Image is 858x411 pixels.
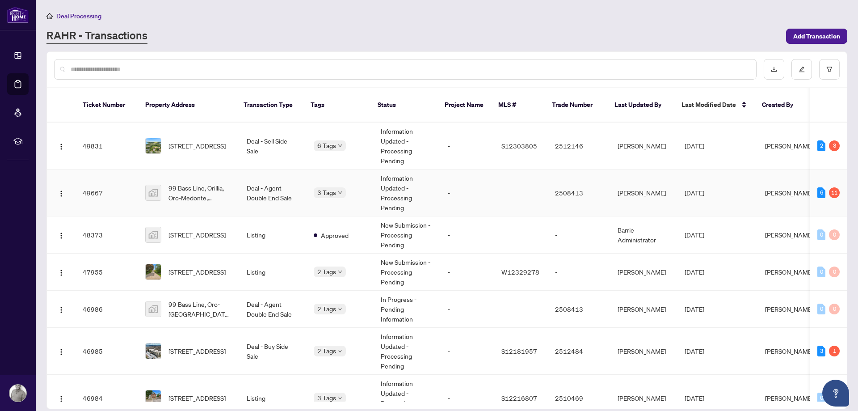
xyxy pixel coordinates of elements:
[685,231,704,239] span: [DATE]
[76,254,138,291] td: 47955
[168,346,226,356] span: [STREET_ADDRESS]
[610,216,677,254] td: Barrie Administrator
[765,189,813,197] span: [PERSON_NAME]
[764,59,784,80] button: download
[607,88,674,123] th: Last Updated By
[76,328,138,375] td: 46985
[46,13,53,19] span: home
[54,344,68,358] button: Logo
[437,88,491,123] th: Project Name
[829,304,840,314] div: 0
[826,66,833,72] span: filter
[817,267,825,277] div: 0
[240,328,307,375] td: Deal - Buy Side Sale
[146,343,161,359] img: thumbnail-img
[441,123,494,169] td: -
[240,123,307,169] td: Deal - Sell Side Sale
[317,187,336,198] span: 3 Tags
[765,231,813,239] span: [PERSON_NAME]
[829,140,840,151] div: 3
[338,307,342,311] span: down
[501,268,539,276] span: W12329278
[240,291,307,328] td: Deal - Agent Double End Sale
[548,328,610,375] td: 2512484
[610,254,677,291] td: [PERSON_NAME]
[370,88,437,123] th: Status
[338,270,342,274] span: down
[765,142,813,150] span: [PERSON_NAME]
[548,123,610,169] td: 2512146
[58,348,65,356] img: Logo
[786,29,847,44] button: Add Transaction
[548,216,610,254] td: -
[685,305,704,313] span: [DATE]
[441,216,494,254] td: -
[765,394,813,402] span: [PERSON_NAME]
[58,190,65,197] img: Logo
[822,380,849,407] button: Open asap
[817,140,825,151] div: 2
[317,346,336,356] span: 2 Tags
[168,393,226,403] span: [STREET_ADDRESS]
[685,189,704,197] span: [DATE]
[829,229,840,240] div: 0
[501,347,537,355] span: S12181957
[338,396,342,400] span: down
[321,230,349,240] span: Approved
[58,143,65,150] img: Logo
[610,169,677,216] td: [PERSON_NAME]
[146,390,161,406] img: thumbnail-img
[146,227,161,242] img: thumbnail-img
[441,328,494,375] td: -
[146,185,161,200] img: thumbnail-img
[817,304,825,314] div: 0
[146,264,161,280] img: thumbnail-img
[765,347,813,355] span: [PERSON_NAME]
[317,304,336,314] span: 2 Tags
[76,291,138,328] td: 46986
[54,186,68,200] button: Logo
[374,328,441,375] td: Information Updated - Processing Pending
[54,228,68,242] button: Logo
[317,393,336,403] span: 3 Tags
[54,302,68,316] button: Logo
[441,291,494,328] td: -
[76,88,138,123] th: Ticket Number
[146,301,161,317] img: thumbnail-img
[799,66,805,72] span: edit
[138,88,236,123] th: Property Address
[7,7,29,23] img: logo
[54,391,68,405] button: Logo
[755,88,808,123] th: Created By
[56,12,101,20] span: Deal Processing
[765,268,813,276] span: [PERSON_NAME]
[240,169,307,216] td: Deal - Agent Double End Sale
[829,267,840,277] div: 0
[338,144,342,148] span: down
[9,385,26,402] img: Profile Icon
[240,216,307,254] td: Listing
[791,59,812,80] button: edit
[168,299,232,319] span: 99 Bass Line, Oro-[GEOGRAPHIC_DATA], [GEOGRAPHIC_DATA], [GEOGRAPHIC_DATA]
[545,88,607,123] th: Trade Number
[76,123,138,169] td: 49831
[58,306,65,314] img: Logo
[829,346,840,356] div: 1
[303,88,370,123] th: Tags
[168,230,226,240] span: [STREET_ADDRESS]
[548,169,610,216] td: 2508413
[793,29,840,43] span: Add Transaction
[771,66,777,72] span: download
[54,139,68,153] button: Logo
[765,305,813,313] span: [PERSON_NAME]
[674,88,755,123] th: Last Modified Date
[685,268,704,276] span: [DATE]
[685,394,704,402] span: [DATE]
[491,88,545,123] th: MLS #
[168,183,232,203] span: 99 Bass Line, Orillia, Oro-Medonte, [GEOGRAPHIC_DATA], [GEOGRAPHIC_DATA]
[46,28,147,44] a: RAHR - Transactions
[441,254,494,291] td: -
[317,267,336,277] span: 2 Tags
[317,140,336,151] span: 6 Tags
[58,269,65,276] img: Logo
